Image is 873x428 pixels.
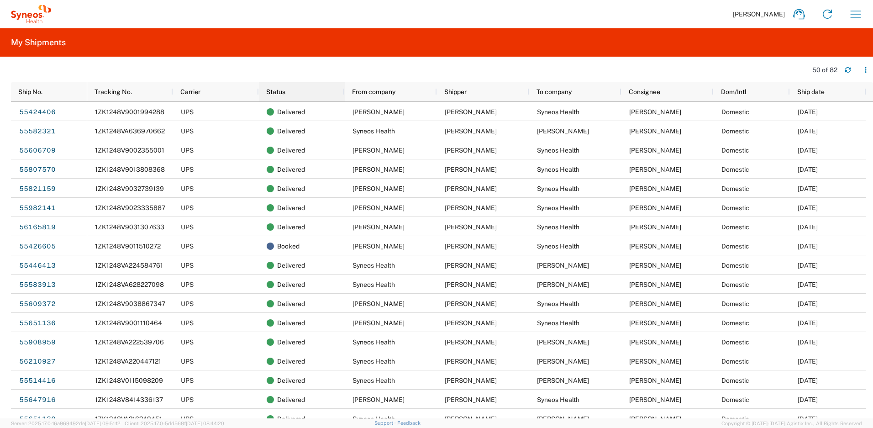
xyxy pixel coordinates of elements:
span: Caleb Ahlers [629,127,681,135]
span: Kevin Smith [629,262,681,269]
span: 1ZK1248V9031307633 [95,223,164,231]
span: 1ZK1248VA224584761 [95,262,163,269]
a: 55651136 [19,316,56,330]
span: Delivered [277,122,305,141]
span: Juan Gonzalez [629,223,681,231]
span: UPS [181,147,194,154]
span: Erika Duff [352,185,405,192]
span: Delivered [277,198,305,217]
span: 1ZK1248V0115098209 [95,377,163,384]
span: UPS [181,319,194,327]
span: Juan Gonzalez [629,319,681,327]
span: JuanCarlos Gonzalez [629,147,681,154]
span: 1ZK1248V9038867347 [95,300,165,307]
span: Domestic [721,377,749,384]
span: 05/20/2025 [798,415,818,423]
span: Domestic [721,185,749,192]
span: Ship No. [18,88,42,95]
span: 04/29/2025 [798,243,818,250]
span: UPS [181,166,194,173]
span: Greg Harrell [537,377,589,384]
span: Copyright © [DATE]-[DATE] Agistix Inc., All Rights Reserved [721,419,862,428]
span: Syneos Health [537,319,579,327]
span: Hillary Randolph [537,415,589,423]
span: Meghna Upadhyay [352,204,405,211]
span: Syneos Health [537,204,579,211]
span: Domestic [721,281,749,288]
span: 05/20/2025 [798,319,818,327]
span: Dom/Intl [721,88,747,95]
span: Domestic [721,243,749,250]
a: 55514416 [19,373,56,388]
span: 07/16/2025 [798,358,818,365]
span: Jennifer Balcom [352,300,405,307]
span: Domestic [721,396,749,403]
span: Syneos Health [352,415,395,423]
span: UPS [181,204,194,211]
span: Syneos Health [352,262,395,269]
a: 55609372 [19,296,56,311]
span: 1ZK1248V8414336137 [95,396,163,403]
span: Genevieve Scadden [445,147,497,154]
span: Shipper [444,88,467,95]
span: Syneos Health [537,396,579,403]
span: Syneos Health [537,243,579,250]
span: 06/23/2025 [798,204,818,211]
span: Delivered [277,275,305,294]
span: UPS [181,396,194,403]
span: [DATE] 09:51:12 [85,421,121,426]
span: Delivered [277,390,305,409]
a: Support [374,420,397,426]
span: Genevieve Scadden [352,147,405,154]
span: 1ZK1248V9001994288 [95,108,164,116]
span: Juan Gonzalez [445,415,497,423]
span: 06/06/2025 [798,185,818,192]
a: 55426605 [19,239,56,254]
span: Namrata Dandale [537,338,589,346]
span: Eric Stanislaw [352,108,405,116]
span: Juan Gonzalez [629,204,681,211]
span: UPS [181,127,194,135]
span: UPS [181,185,194,192]
span: Elizabeth Holt [629,358,681,365]
span: Juan Gonzalez [629,166,681,173]
span: 05/15/2025 [798,300,818,307]
a: Feedback [397,420,421,426]
span: 04/29/2025 [798,108,818,116]
span: Erika Duff [445,185,497,192]
span: Juan Gonzalez [445,262,497,269]
span: Juan Gonzalez [445,377,497,384]
span: Syneos Health [352,127,395,135]
span: Carrier [180,88,200,95]
span: Domestic [721,319,749,327]
span: Domestic [721,223,749,231]
span: [DATE] 08:44:20 [186,421,224,426]
span: Elizabeth Holt [537,358,589,365]
span: UPS [181,262,194,269]
span: 05/07/2025 [798,377,818,384]
a: 55606709 [19,143,56,158]
span: JuanCarlos Gonzalez [629,300,681,307]
span: 1ZK1248V9032739139 [95,185,164,192]
span: UPS [181,415,194,423]
span: [PERSON_NAME] [733,10,785,18]
a: 55647916 [19,392,56,407]
span: Abigail Vlna [629,281,681,288]
span: Syneos Health [537,300,579,307]
a: 55446413 [19,258,56,273]
span: 06/05/2025 [798,166,818,173]
span: Juan Gonzalez [629,108,681,116]
span: Syneos Health [537,185,579,192]
span: Delivered [277,294,305,313]
span: 07/11/2025 [798,223,818,231]
span: Juan Gonzales [629,185,681,192]
span: Status [266,88,285,95]
span: Kristen Collins [352,166,405,173]
span: Greg Harrell [629,377,681,384]
span: Syneos Health [537,166,579,173]
span: Client: 2025.17.0-5dd568f [125,421,224,426]
span: Hillary Randolph [445,319,497,327]
span: Delivered [277,217,305,237]
span: UPS [181,223,194,231]
span: 05/14/2025 [798,127,818,135]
